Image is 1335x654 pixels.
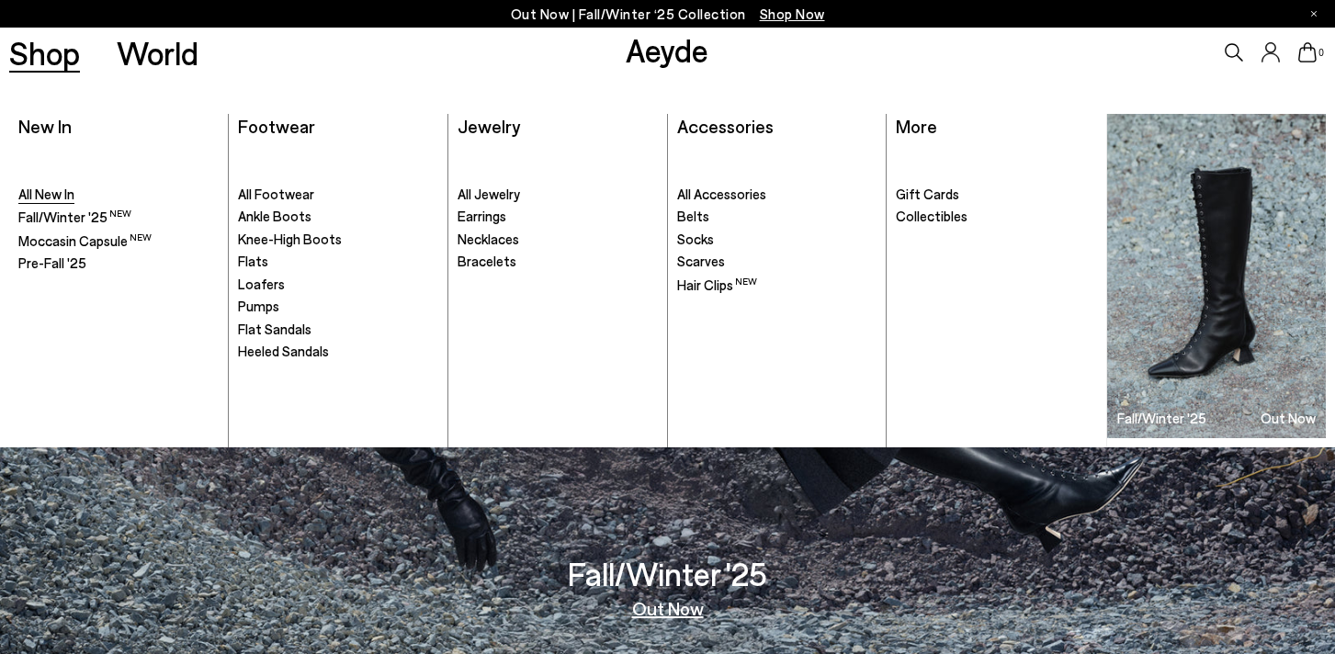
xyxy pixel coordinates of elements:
a: Pumps [238,298,438,316]
a: Socks [677,231,877,249]
a: Heeled Sandals [238,343,438,361]
span: Ankle Boots [238,208,311,224]
a: Pre-Fall '25 [18,254,219,273]
a: Footwear [238,115,315,137]
a: More [896,115,937,137]
span: Loafers [238,276,285,292]
a: Scarves [677,253,877,271]
a: Collectibles [896,208,1097,226]
span: All Footwear [238,186,314,202]
span: Earrings [458,208,506,224]
span: Bracelets [458,253,516,269]
a: Bracelets [458,253,658,271]
span: All Accessories [677,186,766,202]
span: Scarves [677,253,725,269]
span: Moccasin Capsule [18,232,152,249]
a: All Jewelry [458,186,658,204]
a: New In [18,115,72,137]
span: 0 [1317,48,1326,58]
span: Flats [238,253,268,269]
a: Ankle Boots [238,208,438,226]
span: Gift Cards [896,186,959,202]
a: Gift Cards [896,186,1097,204]
span: All New In [18,186,74,202]
a: Fall/Winter '25 Out Now [1107,114,1326,438]
span: Navigate to /collections/new-in [760,6,825,22]
a: All New In [18,186,219,204]
a: Fall/Winter '25 [18,208,219,227]
a: Jewelry [458,115,520,137]
p: Out Now | Fall/Winter ‘25 Collection [511,3,825,26]
h3: Fall/Winter '25 [568,558,767,590]
a: Out Now [632,599,704,617]
a: Hair Clips [677,276,877,295]
span: Collectibles [896,208,967,224]
span: Pre-Fall '25 [18,254,86,271]
a: Aeyde [626,30,708,69]
h3: Out Now [1261,412,1316,425]
a: Belts [677,208,877,226]
a: Accessories [677,115,774,137]
a: Loafers [238,276,438,294]
span: Belts [677,208,709,224]
span: Heeled Sandals [238,343,329,359]
a: All Accessories [677,186,877,204]
img: Group_1295_900x.jpg [1107,114,1326,438]
a: All Footwear [238,186,438,204]
span: Knee-High Boots [238,231,342,247]
span: All Jewelry [458,186,520,202]
a: Moccasin Capsule [18,231,219,251]
a: Necklaces [458,231,658,249]
a: Knee-High Boots [238,231,438,249]
a: Flat Sandals [238,321,438,339]
span: Fall/Winter '25 [18,209,131,225]
a: 0 [1298,42,1317,62]
a: Shop [9,37,80,69]
span: Socks [677,231,714,247]
span: Pumps [238,298,279,314]
span: Flat Sandals [238,321,311,337]
span: Necklaces [458,231,519,247]
h3: Fall/Winter '25 [1117,412,1206,425]
a: Earrings [458,208,658,226]
a: Flats [238,253,438,271]
span: Hair Clips [677,276,757,293]
a: World [117,37,198,69]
